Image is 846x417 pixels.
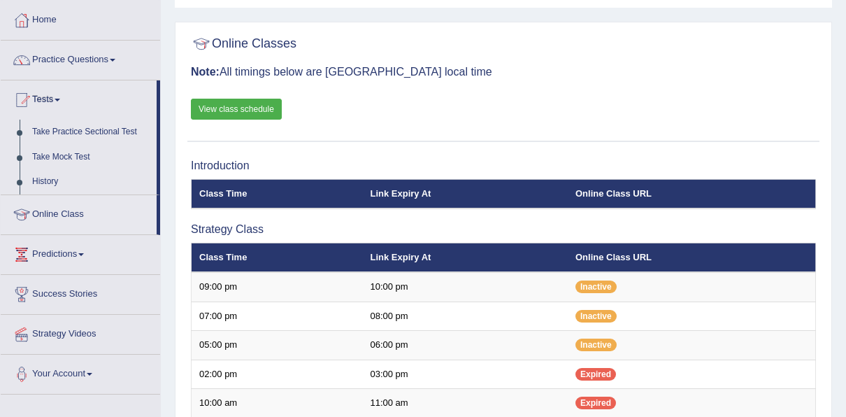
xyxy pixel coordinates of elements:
[192,272,363,302] td: 09:00 pm
[26,169,157,195] a: History
[192,179,363,208] th: Class Time
[1,275,160,310] a: Success Stories
[362,360,568,389] td: 03:00 pm
[1,1,160,36] a: Home
[192,243,363,272] th: Class Time
[1,195,157,230] a: Online Class
[575,281,617,293] span: Inactive
[192,360,363,389] td: 02:00 pm
[191,99,282,120] a: View class schedule
[362,179,568,208] th: Link Expiry At
[191,66,220,78] b: Note:
[575,397,616,409] span: Expired
[1,80,157,115] a: Tests
[362,272,568,302] td: 10:00 pm
[568,179,816,208] th: Online Class URL
[191,34,296,55] h2: Online Classes
[192,302,363,331] td: 07:00 pm
[1,315,160,350] a: Strategy Videos
[575,339,617,351] span: Inactive
[191,160,816,172] h3: Introduction
[575,310,617,323] span: Inactive
[362,243,568,272] th: Link Expiry At
[362,331,568,360] td: 06:00 pm
[575,368,616,381] span: Expired
[191,223,816,236] h3: Strategy Class
[192,331,363,360] td: 05:00 pm
[568,243,816,272] th: Online Class URL
[1,355,160,390] a: Your Account
[26,120,157,145] a: Take Practice Sectional Test
[191,66,816,78] h3: All timings below are [GEOGRAPHIC_DATA] local time
[362,302,568,331] td: 08:00 pm
[1,235,160,270] a: Predictions
[1,41,160,76] a: Practice Questions
[26,145,157,170] a: Take Mock Test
